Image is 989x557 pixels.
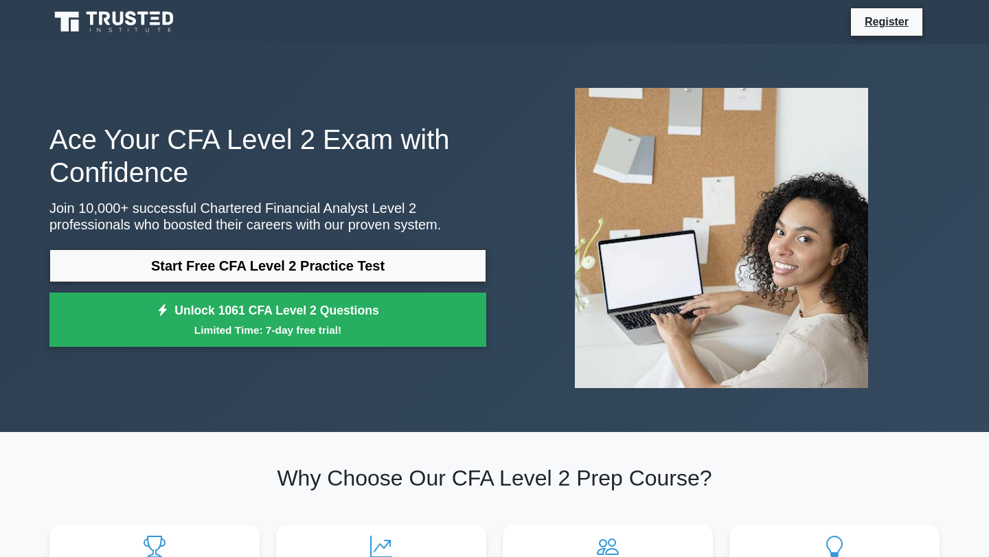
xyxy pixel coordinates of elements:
h2: Why Choose Our CFA Level 2 Prep Course? [49,465,940,491]
a: Start Free CFA Level 2 Practice Test [49,249,486,282]
p: Join 10,000+ successful Chartered Financial Analyst Level 2 professionals who boosted their caree... [49,200,486,233]
a: Unlock 1061 CFA Level 2 QuestionsLimited Time: 7-day free trial! [49,293,486,348]
small: Limited Time: 7-day free trial! [67,322,469,338]
h1: Ace Your CFA Level 2 Exam with Confidence [49,123,486,189]
a: Register [856,13,917,30]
